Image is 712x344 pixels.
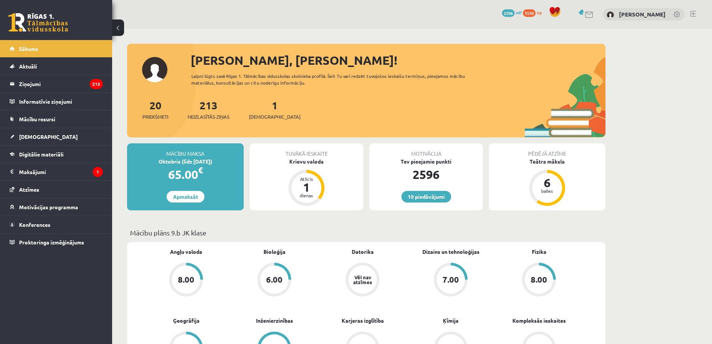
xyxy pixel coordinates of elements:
[401,191,451,203] a: 10 piedāvājumi
[369,158,483,165] div: Tev pieejamie punkti
[536,177,558,189] div: 6
[369,165,483,183] div: 2596
[188,98,229,121] a: 213Neizlasītās ziņas
[167,191,204,203] a: Apmaksāt
[142,263,230,298] a: 8.00
[19,45,38,52] span: Sākums
[19,163,103,180] legend: Maksājumi
[19,75,103,92] legend: Ziņojumi
[512,317,566,325] a: Kompleksās ieskaites
[10,198,103,216] a: Motivācijas programma
[342,317,384,325] a: Karjeras izglītība
[516,9,522,15] span: mP
[8,13,68,32] a: Rīgas 1. Tālmācības vidusskola
[10,40,103,57] a: Sākums
[93,167,103,177] i: 1
[295,193,318,198] div: dienas
[130,228,602,238] p: Mācību plāns 9.b JK klase
[249,113,300,121] span: [DEMOGRAPHIC_DATA]
[178,275,194,284] div: 8.00
[523,9,536,17] span: 1510
[19,239,84,246] span: Proktoringa izmēģinājums
[295,181,318,193] div: 1
[352,248,374,256] a: Datorika
[10,216,103,233] a: Konferences
[502,9,515,17] span: 2596
[10,146,103,163] a: Digitālie materiāli
[443,275,459,284] div: 7.00
[19,204,78,210] span: Motivācijas programma
[191,51,605,69] div: [PERSON_NAME], [PERSON_NAME]!
[263,248,286,256] a: Bioloģija
[19,116,55,122] span: Mācību resursi
[19,133,78,140] span: [DEMOGRAPHIC_DATA]
[369,143,483,158] div: Motivācija
[619,10,666,18] a: [PERSON_NAME]
[502,9,522,15] a: 2596 mP
[532,248,546,256] a: Fizika
[266,275,283,284] div: 6.00
[250,158,363,165] div: Krievu valoda
[198,165,203,176] span: €
[142,113,168,121] span: Priekšmeti
[10,75,103,92] a: Ziņojumi213
[19,63,37,70] span: Aktuāli
[127,158,244,165] div: Oktobris (līdz [DATE])
[19,93,103,110] legend: Informatīvie ziņojumi
[536,189,558,193] div: balles
[607,11,614,19] img: Inga Tomberga
[537,9,542,15] span: xp
[256,317,293,325] a: Inženierzinības
[19,151,64,158] span: Digitālie materiāli
[249,98,300,121] a: 1[DEMOGRAPHIC_DATA]
[10,110,103,128] a: Mācību resursi
[489,158,605,207] a: Teātra māksla 6 balles
[318,263,407,298] a: Vēl nav atzīmes
[407,263,495,298] a: 7.00
[10,58,103,75] a: Aktuāli
[531,275,547,284] div: 8.00
[523,9,545,15] a: 1510 xp
[10,181,103,198] a: Atzīmes
[495,263,583,298] a: 8.00
[10,234,103,251] a: Proktoringa izmēģinājums
[250,143,363,158] div: Tuvākā ieskaite
[295,177,318,181] div: Atlicis
[489,158,605,165] div: Teātra māksla
[10,163,103,180] a: Maksājumi1
[230,263,318,298] a: 6.00
[352,275,373,284] div: Vēl nav atzīmes
[127,165,244,183] div: 65.00
[191,73,478,86] div: Laipni lūgts savā Rīgas 1. Tālmācības vidusskolas skolnieka profilā. Šeit Tu vari redzēt tuvojošo...
[422,248,480,256] a: Dizains un tehnoloģijas
[173,317,200,325] a: Ģeogrāfija
[170,248,202,256] a: Angļu valoda
[19,186,39,193] span: Atzīmes
[250,158,363,207] a: Krievu valoda Atlicis 1 dienas
[443,317,459,325] a: Ķīmija
[489,143,605,158] div: Pēdējā atzīme
[10,128,103,145] a: [DEMOGRAPHIC_DATA]
[90,79,103,89] i: 213
[10,93,103,110] a: Informatīvie ziņojumi
[142,98,168,121] a: 20Priekšmeti
[127,143,244,158] div: Mācību maksa
[19,221,50,228] span: Konferences
[188,113,229,121] span: Neizlasītās ziņas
